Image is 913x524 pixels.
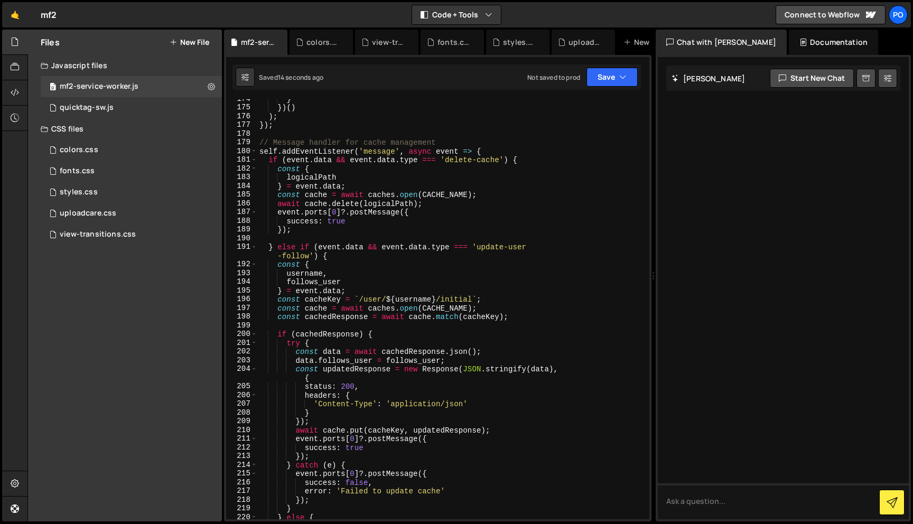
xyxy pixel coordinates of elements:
div: 190 [226,234,257,243]
div: mf2-service-worker.js [241,37,275,48]
div: 16238/43749.css [41,224,222,245]
div: 181 [226,155,257,164]
button: New File [170,38,209,46]
div: 16238/44782.js [41,97,222,118]
div: uploadcare.css [60,209,116,218]
div: 177 [226,120,257,129]
div: 220 [226,513,257,522]
div: 188 [226,217,257,226]
div: view-transitions.css [372,37,406,48]
div: Documentation [789,30,878,55]
div: 208 [226,408,257,417]
div: 195 [226,286,257,295]
div: 213 [226,452,257,461]
div: 182 [226,164,257,173]
div: New File [623,37,668,48]
div: 193 [226,269,257,278]
a: Po [889,5,908,24]
div: 196 [226,295,257,304]
div: Saved [259,73,323,82]
div: quicktag-sw.js [60,103,114,113]
h2: Files [41,36,60,48]
button: Save [586,68,638,87]
div: 204 [226,364,257,382]
div: 214 [226,461,257,470]
div: 212 [226,443,257,452]
div: 179 [226,138,257,147]
div: 207 [226,399,257,408]
div: 210 [226,426,257,435]
div: colors.css [60,145,98,155]
div: 183 [226,173,257,182]
div: 191 [226,242,257,260]
div: 211 [226,434,257,443]
div: CSS files [28,118,222,139]
div: Not saved to prod [527,73,580,82]
div: 16238/43751.css [41,139,222,161]
div: 178 [226,129,257,138]
a: 🤙 [2,2,28,27]
div: 218 [226,495,257,504]
div: mf2 [41,8,57,21]
div: 186 [226,199,257,208]
div: 217 [226,486,257,495]
div: 215 [226,469,257,478]
button: Code + Tools [412,5,501,24]
div: styles.css [60,188,98,197]
div: 184 [226,182,257,191]
div: 192 [226,260,257,269]
div: styles.css [503,37,537,48]
div: 180 [226,147,257,156]
div: Chat with [PERSON_NAME] [656,30,787,55]
div: uploadcare.css [569,37,602,48]
div: 175 [226,103,257,112]
div: 200 [226,330,257,339]
div: 202 [226,347,257,356]
div: 199 [226,321,257,330]
div: fonts.css [437,37,471,48]
div: mf2-service-worker.js [60,82,138,91]
div: 194 [226,277,257,286]
a: Connect to Webflow [776,5,886,24]
div: 16238/43750.css [41,203,222,224]
div: 198 [226,312,257,321]
div: colors.css [306,37,340,48]
div: 219 [226,504,257,513]
div: 205 [226,382,257,391]
div: 16238/45019.js [41,76,222,97]
div: 185 [226,190,257,199]
div: 203 [226,356,257,365]
div: 201 [226,339,257,348]
div: Javascript files [28,55,222,76]
div: fonts.css [60,166,95,176]
div: 16238/43752.css [41,161,222,182]
div: 187 [226,208,257,217]
div: 189 [226,225,257,234]
div: 14 seconds ago [278,73,323,82]
div: 16238/43748.css [41,182,222,203]
div: 209 [226,417,257,426]
div: 216 [226,478,257,487]
button: Start new chat [770,69,854,88]
div: 206 [226,391,257,400]
div: 176 [226,112,257,121]
div: view-transitions.css [60,230,136,239]
div: 197 [226,304,257,313]
h2: [PERSON_NAME] [672,73,745,83]
span: 0 [50,83,56,92]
